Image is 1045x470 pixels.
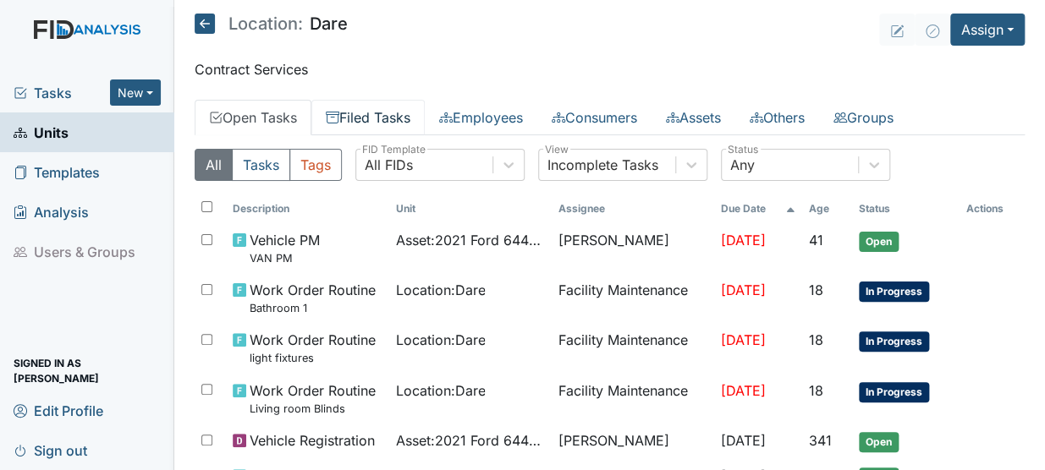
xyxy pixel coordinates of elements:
[859,331,929,352] span: In Progress
[547,155,658,175] div: Incomplete Tasks
[960,194,1025,223] th: Actions
[809,281,823,298] span: 18
[809,331,823,348] span: 18
[250,380,376,417] span: Work Order Routine Living room Blinds
[365,155,413,175] div: All FIDs
[250,300,376,316] small: Bathroom 1
[14,119,69,145] span: Units
[721,232,766,249] span: [DATE]
[425,100,537,135] a: Employees
[809,232,823,249] span: 41
[250,230,320,266] span: Vehicle PM VAN PM
[552,273,714,323] td: Facility Maintenance
[395,430,544,451] span: Asset : 2021 Ford 64433
[859,432,899,452] span: Open
[289,149,342,181] button: Tags
[809,432,832,449] span: 341
[395,230,544,250] span: Asset : 2021 Ford 64433
[819,100,908,135] a: Groups
[652,100,735,135] a: Assets
[14,199,89,225] span: Analysis
[802,194,852,223] th: Toggle SortBy
[537,100,652,135] a: Consumers
[250,250,320,266] small: VAN PM
[730,155,755,175] div: Any
[552,374,714,424] td: Facility Maintenance
[250,401,376,417] small: Living room Blinds
[859,382,929,402] span: In Progress
[195,149,342,181] div: Type filter
[859,232,899,252] span: Open
[721,382,766,399] span: [DATE]
[395,280,485,300] span: Location : Dare
[250,330,376,366] span: Work Order Routine light fixtures
[195,59,1025,79] p: Contract Services
[195,100,311,135] a: Open Tasks
[552,223,714,273] td: [PERSON_NAME]
[721,432,766,449] span: [DATE]
[859,281,929,302] span: In Progress
[250,350,376,366] small: light fixtures
[14,437,87,463] span: Sign out
[14,159,100,185] span: Templates
[311,100,425,135] a: Filed Tasks
[721,281,766,298] span: [DATE]
[226,194,388,223] th: Toggle SortBy
[552,323,714,373] td: Facility Maintenance
[552,424,714,459] td: [PERSON_NAME]
[395,330,485,350] span: Location : Dare
[809,382,823,399] span: 18
[228,15,303,32] span: Location:
[14,83,110,103] a: Tasks
[250,430,375,451] span: Vehicle Registration
[250,280,376,316] span: Work Order Routine Bathroom 1
[14,397,103,424] span: Edit Profile
[852,194,960,223] th: Toggle SortBy
[552,194,714,223] th: Assignee
[14,358,161,384] span: Signed in as [PERSON_NAME]
[721,331,766,348] span: [DATE]
[395,380,485,401] span: Location : Dare
[950,14,1025,46] button: Assign
[735,100,819,135] a: Others
[201,201,212,212] input: Toggle All Rows Selected
[195,149,233,181] button: All
[232,149,290,181] button: Tasks
[110,79,161,106] button: New
[388,194,551,223] th: Toggle SortBy
[714,194,802,223] th: Toggle SortBy
[195,14,348,34] h5: Dare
